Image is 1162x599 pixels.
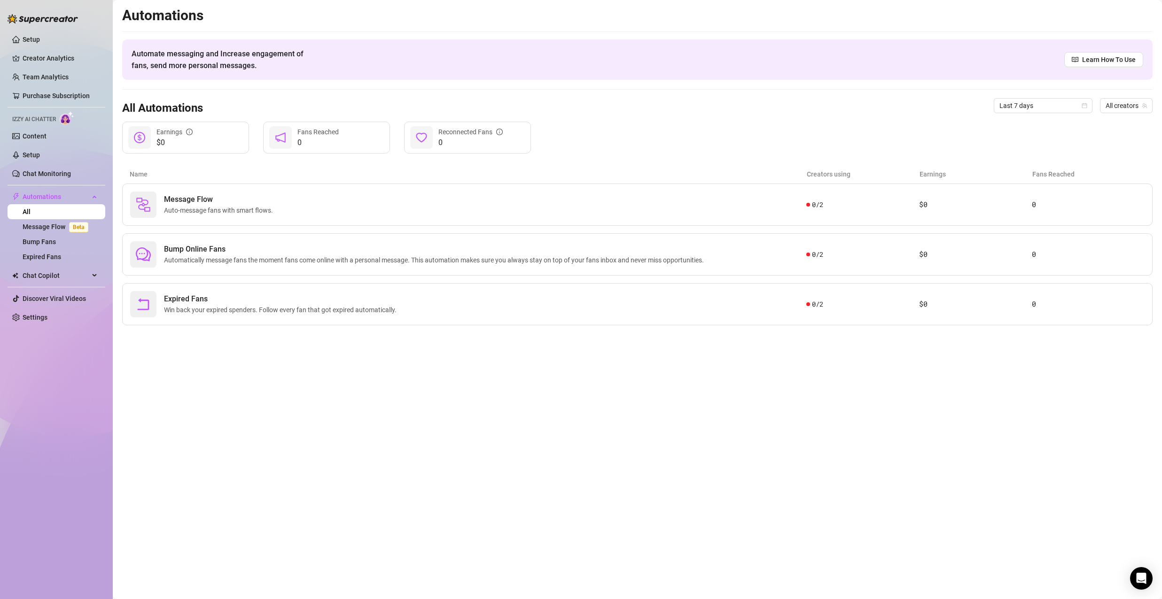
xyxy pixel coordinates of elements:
article: 0 [1032,299,1145,310]
span: Win back your expired spenders. Follow every fan that got expired automatically. [164,305,400,315]
span: Expired Fans [164,293,400,305]
span: 0 / 2 [812,299,823,309]
span: dollar [134,132,145,143]
span: 0 / 2 [812,200,823,210]
span: 0 / 2 [812,249,823,260]
span: team [1142,103,1147,108]
a: Setup [23,151,40,159]
a: Setup [23,36,40,43]
article: Fans Reached [1032,169,1145,179]
div: Reconnected Fans [438,127,503,137]
a: Team Analytics [23,73,69,81]
article: 0 [1032,199,1145,210]
span: Automations [23,189,89,204]
span: info-circle [496,129,503,135]
span: read [1072,56,1078,63]
a: Purchase Subscription [23,92,90,100]
span: Fans Reached [297,128,339,136]
span: Beta [69,222,88,232]
h3: All Automations [122,101,203,116]
article: $0 [919,299,1032,310]
img: AI Chatter [60,111,74,125]
span: Izzy AI Chatter [12,115,56,124]
span: comment [136,247,151,262]
a: Chat Monitoring [23,170,71,177]
span: All creators [1106,99,1147,113]
span: Automatically message fans the moment fans come online with a personal message. This automation m... [164,255,708,265]
article: $0 [919,249,1032,260]
h2: Automations [122,7,1153,24]
span: info-circle [186,129,193,135]
span: Chat Copilot [23,268,89,283]
img: logo-BBDzfeDw.svg [8,14,78,23]
span: Bump Online Fans [164,244,708,255]
span: Learn How To Use [1082,54,1136,65]
div: Open Intercom Messenger [1130,567,1153,590]
div: Earnings [156,127,193,137]
span: 0 [297,137,339,148]
span: Automate messaging and Increase engagement of fans, send more personal messages. [132,48,312,71]
a: Learn How To Use [1064,52,1143,67]
span: thunderbolt [12,193,20,200]
article: 0 [1032,249,1145,260]
img: svg%3e [136,197,151,212]
article: Earnings [920,169,1032,179]
img: Chat Copilot [12,272,18,279]
article: Creators using [807,169,920,179]
span: calendar [1082,103,1087,108]
span: 0 [438,137,503,148]
article: $0 [919,199,1032,210]
a: Creator Analytics [23,51,98,66]
a: Expired Fans [23,253,61,261]
a: All [23,208,31,215]
a: Message FlowBeta [23,223,92,230]
span: rollback [136,297,151,312]
a: Discover Viral Videos [23,295,86,302]
article: Name [130,169,807,179]
span: Message Flow [164,194,277,205]
a: Content [23,132,47,140]
span: $0 [156,137,193,148]
span: Auto-message fans with smart flows. [164,205,277,215]
a: Bump Fans [23,238,56,246]
span: heart [416,132,427,143]
span: Last 7 days [999,99,1087,113]
span: notification [275,132,286,143]
a: Settings [23,314,47,321]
